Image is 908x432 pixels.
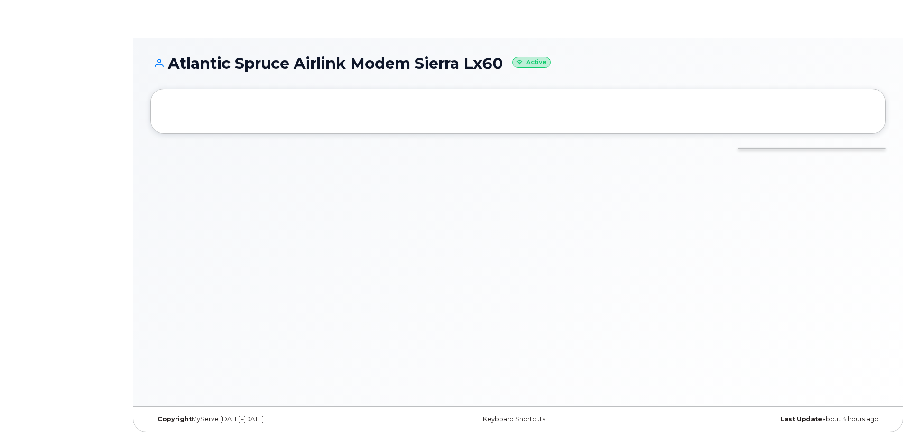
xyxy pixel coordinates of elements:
[780,415,822,423] strong: Last Update
[150,415,396,423] div: MyServe [DATE]–[DATE]
[640,415,886,423] div: about 3 hours ago
[512,57,551,68] small: Active
[158,415,192,423] strong: Copyright
[150,55,886,72] h1: Atlantic Spruce Airlink Modem Sierra Lx60
[483,415,545,423] a: Keyboard Shortcuts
